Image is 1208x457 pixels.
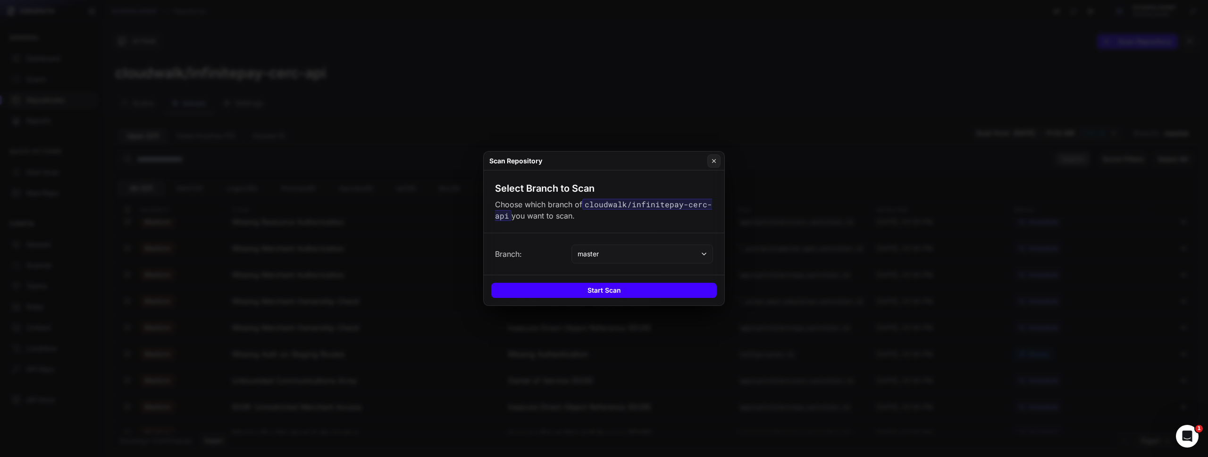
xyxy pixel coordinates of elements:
[489,156,542,166] h4: Scan Repository
[495,182,595,195] h3: Select Branch to Scan
[495,199,712,221] code: cloudwalk/infinitepay-cerc-api
[495,199,713,221] p: Choose which branch of you want to scan.
[495,248,522,260] span: Branch:
[491,283,717,298] button: Start Scan
[571,245,713,263] button: master
[1195,425,1203,432] span: 1
[578,249,599,259] span: master
[1176,425,1199,448] iframe: Intercom live chat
